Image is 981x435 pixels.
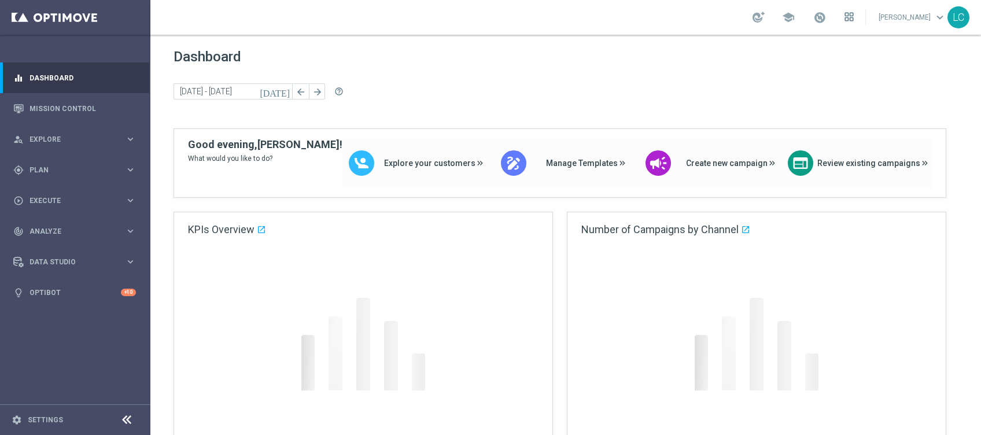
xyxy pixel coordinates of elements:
div: Optibot [13,277,136,308]
div: Analyze [13,226,125,237]
button: track_changes Analyze keyboard_arrow_right [13,227,137,236]
button: equalizer Dashboard [13,73,137,83]
i: person_search [13,134,24,145]
a: Dashboard [29,62,136,93]
span: Explore [29,136,125,143]
span: keyboard_arrow_down [934,11,946,24]
button: lightbulb Optibot +10 [13,288,137,297]
i: settings [12,415,22,425]
a: Settings [28,416,63,423]
div: Execute [13,196,125,206]
a: Optibot [29,277,121,308]
button: play_circle_outline Execute keyboard_arrow_right [13,196,137,205]
span: school [782,11,795,24]
span: Execute [29,197,125,204]
div: Plan [13,165,125,175]
a: Mission Control [29,93,136,124]
button: gps_fixed Plan keyboard_arrow_right [13,165,137,175]
i: equalizer [13,73,24,83]
i: keyboard_arrow_right [125,195,136,206]
i: lightbulb [13,287,24,298]
button: Data Studio keyboard_arrow_right [13,257,137,267]
i: keyboard_arrow_right [125,134,136,145]
div: LC [947,6,969,28]
div: Dashboard [13,62,136,93]
button: Mission Control [13,104,137,113]
span: Data Studio [29,259,125,266]
span: Plan [29,167,125,174]
div: Data Studio [13,257,125,267]
i: gps_fixed [13,165,24,175]
div: +10 [121,289,136,296]
span: Analyze [29,228,125,235]
button: person_search Explore keyboard_arrow_right [13,135,137,144]
i: track_changes [13,226,24,237]
i: keyboard_arrow_right [125,256,136,267]
i: keyboard_arrow_right [125,164,136,175]
a: [PERSON_NAME]keyboard_arrow_down [877,9,947,26]
i: play_circle_outline [13,196,24,206]
i: keyboard_arrow_right [125,226,136,237]
div: Explore [13,134,125,145]
div: Mission Control [13,93,136,124]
